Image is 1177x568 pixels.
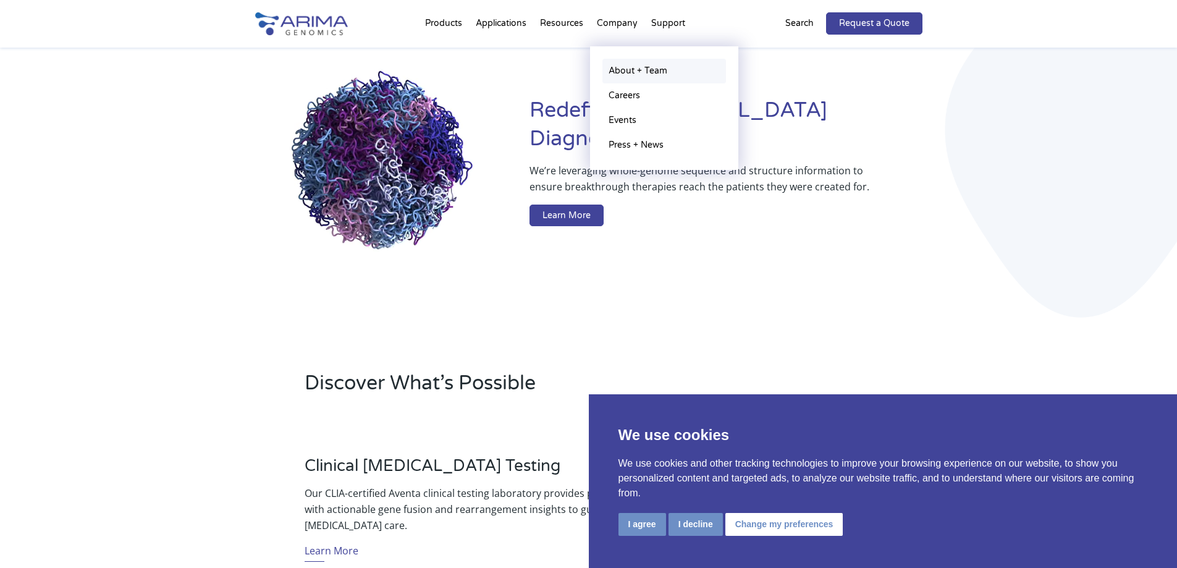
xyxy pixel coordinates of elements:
p: We use cookies [618,424,1148,446]
a: Learn More [305,543,358,562]
h3: Clinical [MEDICAL_DATA] Testing [305,456,641,485]
a: Events [602,108,726,133]
button: Change my preferences [725,513,843,536]
a: Careers [602,83,726,108]
a: About + Team [602,59,726,83]
button: I agree [618,513,666,536]
h2: Discover What’s Possible [305,370,746,407]
p: Our CLIA-certified Aventa clinical testing laboratory provides physicians with actionable gene fu... [305,485,641,533]
img: Arima-Genomics-logo [255,12,348,35]
button: I decline [669,513,723,536]
a: Press + News [602,133,726,158]
a: Learn More [529,205,604,227]
p: Search [785,15,814,32]
p: We use cookies and other tracking technologies to improve your browsing experience on our website... [618,456,1148,501]
h1: Redefining [MEDICAL_DATA] Diagnostics [529,96,922,163]
a: Request a Quote [826,12,922,35]
p: We’re leveraging whole-genome sequence and structure information to ensure breakthrough therapies... [529,163,872,205]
